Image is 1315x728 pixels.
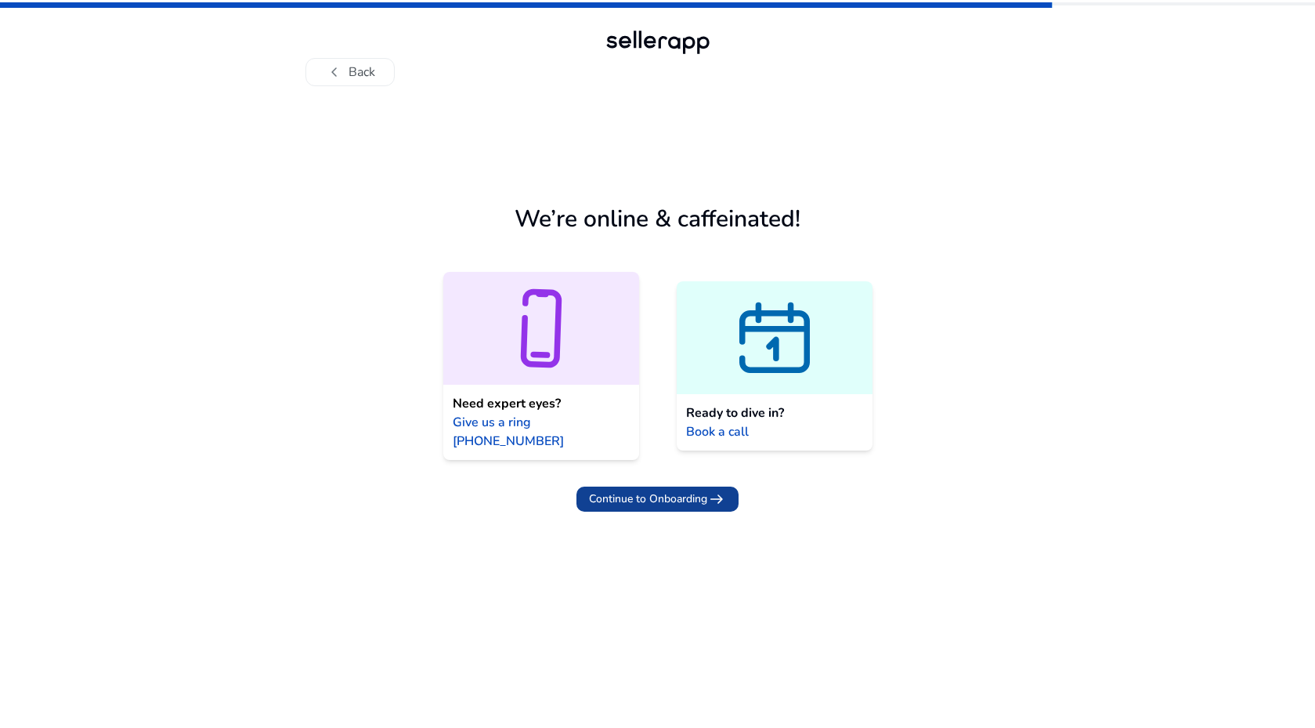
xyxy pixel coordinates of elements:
[686,404,784,422] span: Ready to dive in?
[453,413,630,451] span: Give us a ring [PHONE_NUMBER]
[707,490,726,509] span: arrow_right_alt
[305,58,395,86] button: chevron_leftBack
[515,205,800,234] h1: We’re online & caffeinated!
[443,272,639,460] a: Need expert eyes?Give us a ring [PHONE_NUMBER]
[325,63,344,81] span: chevron_left
[589,491,707,507] span: Continue to Onboarding
[686,422,749,441] span: Book a call
[453,394,561,413] span: Need expert eyes?
[576,487,739,512] button: Continue to Onboardingarrow_right_alt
